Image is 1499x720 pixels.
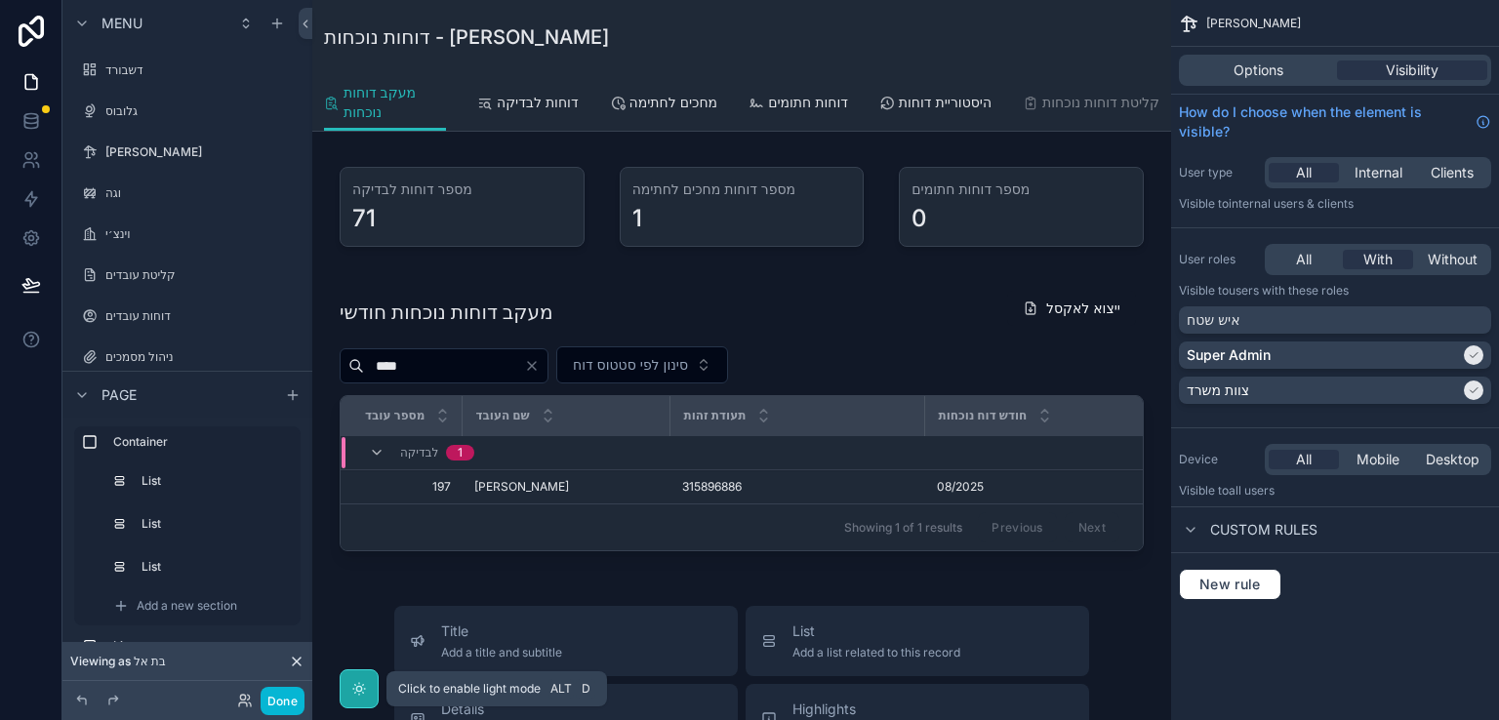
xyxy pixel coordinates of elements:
[74,219,301,250] a: וינצ׳י
[105,349,297,365] label: ניהול מסמכים
[844,520,962,536] span: Showing 1 of 1 results
[1296,163,1312,182] span: All
[365,408,425,423] span: מספר עובד
[113,638,293,654] label: List
[792,645,960,660] span: Add a list related to this record
[74,300,301,332] a: דוחות עובדים
[1023,85,1159,124] a: קליטת דוחות נוכחות
[113,434,293,450] label: Container
[142,559,289,575] label: List
[550,681,572,697] span: Alt
[105,226,297,242] label: וינצ׳י
[394,606,738,676] button: TitleAdd a title and subtitle
[441,645,562,660] span: Add a title and subtitle
[105,144,297,160] label: [PERSON_NAME]
[142,516,289,532] label: List
[1234,60,1283,80] span: Options
[458,445,463,460] div: 1
[324,23,609,51] h1: דוחות נוכחות - [PERSON_NAME]
[1179,283,1491,299] p: Visible to
[746,606,1089,676] button: ListAdd a list related to this record
[1179,252,1257,267] label: User roles
[70,654,166,669] span: Viewing as בת אל
[497,93,579,112] span: דוחות לבדיקה
[74,341,301,373] a: ניהול מסמכים
[1431,163,1474,182] span: Clients
[1355,163,1402,182] span: Internal
[398,681,541,697] span: Click to enable light mode
[62,418,312,681] div: scrollable content
[683,408,746,423] span: תעודת זהות
[1296,450,1312,469] span: All
[1179,483,1491,499] p: Visible to
[101,385,137,405] span: Page
[1206,16,1301,31] span: [PERSON_NAME]
[74,96,301,127] a: גלובוס
[1179,196,1491,212] p: Visible to
[1179,165,1257,180] label: User type
[749,85,848,124] a: דוחות חתומים
[1179,102,1468,141] span: How do I choose when the element is visible?
[74,260,301,291] a: קליטת עובדים
[1179,569,1281,600] button: New rule
[1179,452,1257,467] label: Device
[899,93,992,112] span: היסטוריית דוחות
[629,93,718,112] span: מחכים לחתימה
[792,621,960,641] span: List
[105,103,297,119] label: גלובוס
[142,473,289,489] label: List
[344,83,446,122] span: מעקב דוחות נוכחות
[879,85,992,124] a: היסטוריית דוחות
[1229,483,1275,498] span: all users
[1192,576,1269,593] span: New rule
[105,308,297,324] label: דוחות עובדים
[1229,196,1354,211] span: Internal users & clients
[1386,60,1438,80] span: Visibility
[1426,450,1479,469] span: Desktop
[1187,380,1249,400] p: צוות משרד
[1042,93,1159,112] span: קליטת דוחות נוכחות
[324,75,446,132] a: מעקב דוחות נוכחות
[441,700,610,719] span: Details
[74,55,301,86] a: דשבורד
[400,445,438,460] span: לבדיקה
[74,178,301,209] a: וגה
[1363,250,1393,269] span: With
[1187,345,1271,365] p: Super Admin
[1296,250,1312,269] span: All
[101,14,142,33] span: Menu
[105,185,297,201] label: וגה
[441,621,562,641] span: Title
[137,598,237,614] span: Add a new section
[261,687,304,715] button: Done
[105,267,297,283] label: קליטת עובדים
[1179,102,1491,141] a: How do I choose when the element is visible?
[1357,450,1399,469] span: Mobile
[475,408,529,423] span: שם העובד
[938,408,1027,423] span: חודש דוח נוכחות
[1229,283,1349,298] span: Users with these roles
[1210,520,1317,540] span: Custom rules
[768,93,848,112] span: דוחות חתומים
[792,700,968,719] span: Highlights
[1187,310,1240,330] p: איש שטח
[477,85,579,124] a: דוחות לבדיקה
[610,85,718,124] a: מחכים לחתימה
[1428,250,1478,269] span: Without
[105,62,297,78] label: דשבורד
[578,681,593,697] span: D
[74,137,301,168] a: [PERSON_NAME]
